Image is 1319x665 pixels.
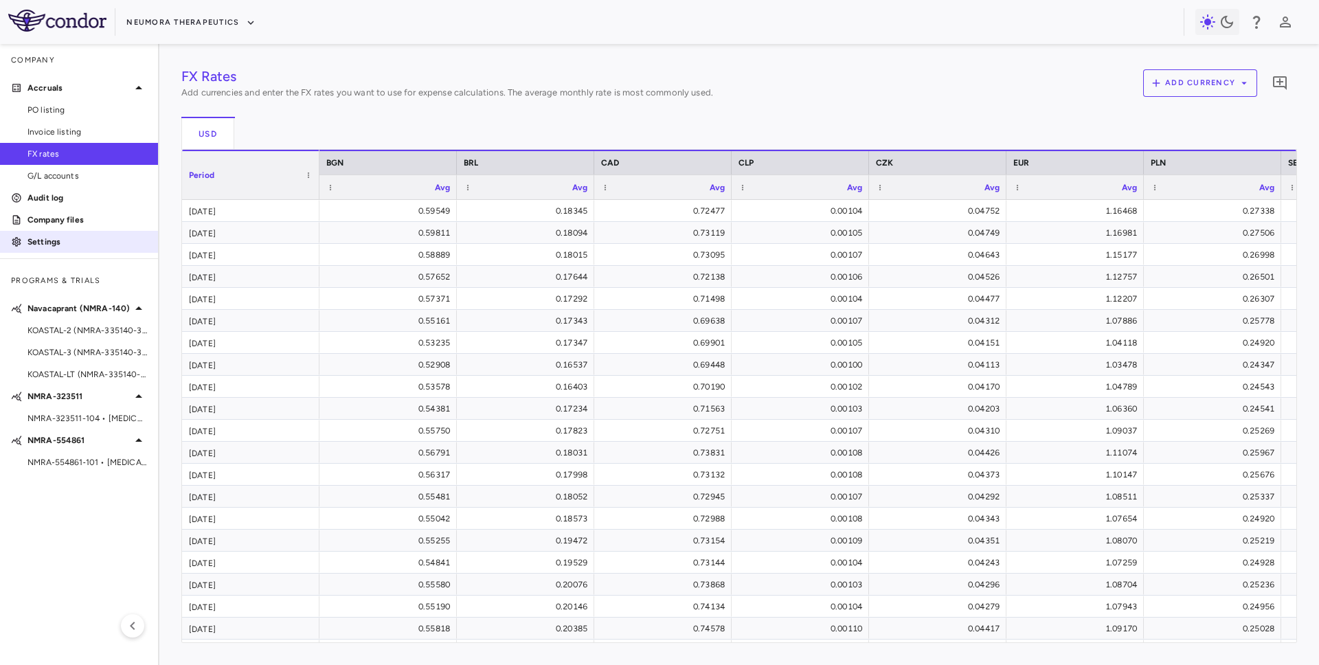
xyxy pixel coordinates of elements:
span: FX rates [27,148,147,160]
div: 0.72988 [607,508,725,530]
div: 0.18015 [469,244,587,266]
div: 0.19472 [469,530,587,552]
div: 0.04292 [881,486,1000,508]
span: Avg [1122,183,1137,192]
div: 0.18573 [469,508,587,530]
button: Neumora Therapeutics [126,12,256,34]
div: 0.20385 [469,618,587,640]
div: 0.17234 [469,398,587,420]
div: [DATE] [182,310,319,331]
div: 0.17347 [469,332,587,354]
div: 0.00107 [744,310,862,332]
div: 0.27506 [1156,222,1274,244]
div: 0.73095 [607,244,725,266]
div: 1.07943 [1019,596,1137,618]
div: 0.24920 [1156,332,1274,354]
div: 1.09037 [1019,420,1137,442]
div: 1.08511 [1019,486,1137,508]
span: G/L accounts [27,170,147,182]
div: 0.04426 [881,442,1000,464]
div: [DATE] [182,508,319,529]
div: 0.16537 [469,354,587,376]
div: 0.70190 [607,376,725,398]
div: 0.24543 [1156,376,1274,398]
div: 0.00108 [744,508,862,530]
div: 0.25236 [1156,574,1274,596]
span: SEK [1288,158,1303,168]
div: 0.25337 [1156,486,1274,508]
span: CLP [739,158,754,168]
button: Add comment [1268,71,1292,95]
span: PLN [1151,158,1166,168]
p: NMRA-323511 [27,390,131,403]
div: 0.04170 [881,376,1000,398]
div: [DATE] [182,486,319,507]
div: 0.04310 [881,420,1000,442]
div: 0.74134 [607,596,725,618]
div: 1.07259 [1019,552,1137,574]
span: CAD [601,158,619,168]
div: 0.25028 [1156,618,1274,640]
div: 0.55190 [332,596,450,618]
div: [DATE] [182,354,319,375]
div: 1.08704 [1019,574,1137,596]
div: 0.24541 [1156,398,1274,420]
div: 0.55161 [332,310,450,332]
div: 1.11074 [1019,442,1137,464]
div: 0.25676 [1156,464,1274,486]
div: 0.00107 [744,486,862,508]
div: 1.16981 [1019,222,1137,244]
div: 0.24920 [1156,508,1274,530]
div: 0.26307 [1156,288,1274,310]
div: 0.00108 [744,442,862,464]
div: 0.54841 [332,552,450,574]
div: 0.00105 [744,332,862,354]
div: [DATE] [182,288,319,309]
div: 0.20146 [469,596,587,618]
div: 0.00110 [744,618,862,640]
div: 0.27338 [1156,200,1274,222]
div: [DATE] [182,266,319,287]
div: 0.73154 [607,530,725,552]
div: 0.73868 [607,574,725,596]
div: [DATE] [182,332,319,353]
div: 0.17823 [469,420,587,442]
div: 1.03478 [1019,354,1137,376]
div: 1.06360 [1019,398,1137,420]
div: 0.69448 [607,354,725,376]
div: 1.09170 [1019,618,1137,640]
div: 0.00105 [744,222,862,244]
div: 0.04477 [881,288,1000,310]
div: 0.04526 [881,266,1000,288]
div: 0.00104 [744,200,862,222]
span: Period [189,170,214,180]
div: [DATE] [182,200,319,221]
span: EUR [1013,158,1029,168]
p: Company files [27,214,147,226]
div: 0.20076 [469,574,587,596]
div: 0.72477 [607,200,725,222]
div: 0.58889 [332,244,450,266]
div: [DATE] [182,640,319,661]
span: CZK [876,158,893,168]
div: 0.52908 [332,354,450,376]
div: 0.69638 [607,310,725,332]
div: 1.04789 [1019,376,1137,398]
div: 0.24928 [1156,552,1274,574]
span: Avg [1259,183,1274,192]
div: 0.55042 [332,508,450,530]
h4: FX Rates [181,66,713,87]
div: 0.04343 [881,508,1000,530]
div: 1.07886 [1019,310,1137,332]
div: 0.55818 [332,618,450,640]
div: 0.73831 [607,442,725,464]
span: Avg [984,183,1000,192]
p: Accruals [27,82,131,94]
div: 0.00104 [744,288,862,310]
div: [DATE] [182,530,319,551]
span: NMRA‐554861‐101 • [MEDICAL_DATA] [27,456,147,469]
span: Invoice listing [27,126,147,138]
div: 0.18031 [469,442,587,464]
div: 0.00103 [744,398,862,420]
span: Avg [572,183,587,192]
